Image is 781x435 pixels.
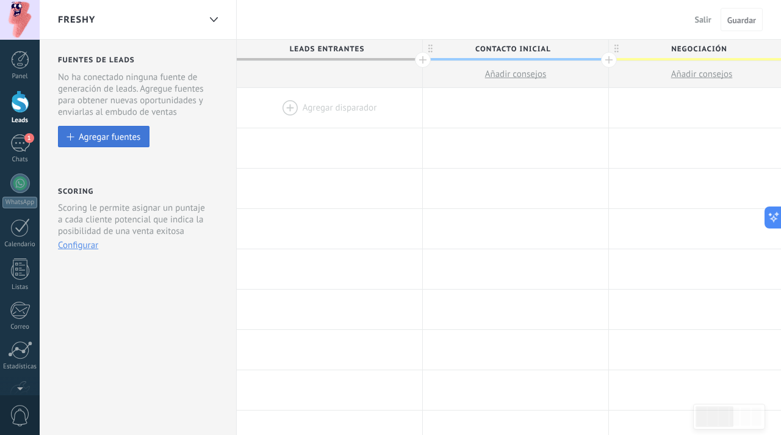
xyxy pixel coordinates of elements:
[58,202,210,237] p: Scoring le permite asignar un puntaje a cada cliente potencial que indica la posibilidad de una v...
[58,126,149,147] button: Agregar fuentes
[58,14,95,26] span: FRESHY
[2,73,38,81] div: Panel
[423,40,608,58] div: Contacto inicial
[671,68,733,80] span: Añadir consejos
[423,40,602,59] span: Contacto inicial
[721,8,763,31] button: Guardar
[58,71,220,118] div: No ha conectado ninguna fuente de generación de leads. Agregue fuentes para obtener nuevas oportu...
[58,239,98,251] button: Configurar
[695,14,711,25] span: Salir
[237,40,416,59] span: Leads Entrantes
[2,323,38,331] div: Correo
[24,133,34,143] span: 1
[2,197,37,208] div: WhatsApp
[423,61,608,87] button: Añadir consejos
[727,16,756,24] span: Guardar
[2,156,38,164] div: Chats
[237,40,422,58] div: Leads Entrantes
[690,10,716,29] button: Salir
[2,363,38,371] div: Estadísticas
[58,187,93,196] h2: Scoring
[2,117,38,125] div: Leads
[203,8,224,32] div: FRESHY
[485,68,547,80] span: Añadir consejos
[2,241,38,249] div: Calendario
[79,131,140,142] div: Agregar fuentes
[2,283,38,291] div: Listas
[58,56,220,65] h2: Fuentes de leads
